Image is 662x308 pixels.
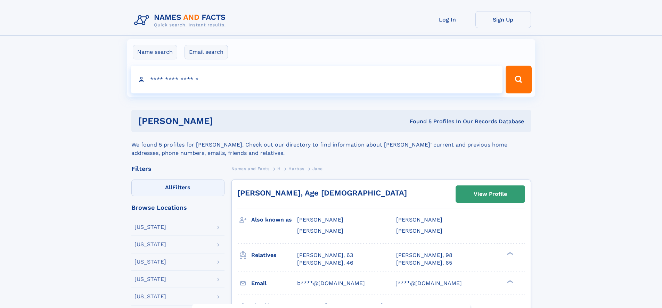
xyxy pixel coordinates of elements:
h3: Relatives [251,249,297,261]
span: [PERSON_NAME] [297,216,343,223]
div: ❯ [505,251,514,256]
a: [PERSON_NAME], Age [DEMOGRAPHIC_DATA] [237,189,407,197]
a: Log In [420,11,475,28]
div: Browse Locations [131,205,224,211]
span: [PERSON_NAME] [396,227,442,234]
input: search input [131,66,503,93]
span: H [277,166,281,171]
a: [PERSON_NAME], 46 [297,259,353,267]
span: All [165,184,172,191]
span: [PERSON_NAME] [396,216,442,223]
label: Email search [185,45,228,59]
div: [US_STATE] [134,294,166,299]
div: [US_STATE] [134,224,166,230]
div: ❯ [505,279,514,284]
span: Harbas [288,166,304,171]
a: Sign Up [475,11,531,28]
img: Logo Names and Facts [131,11,231,30]
a: Harbas [288,164,304,173]
div: [US_STATE] [134,276,166,282]
a: [PERSON_NAME], 65 [396,259,452,267]
a: Names and Facts [231,164,270,173]
label: Filters [131,180,224,196]
div: Filters [131,166,224,172]
div: Found 5 Profiles In Our Records Database [311,118,524,125]
a: [PERSON_NAME], 63 [297,251,353,259]
span: Jace [312,166,323,171]
label: Name search [133,45,177,59]
div: View Profile [474,186,507,202]
a: [PERSON_NAME], 98 [396,251,452,259]
button: Search Button [506,66,531,93]
h1: [PERSON_NAME] [138,117,311,125]
h3: Also known as [251,214,297,226]
span: [PERSON_NAME] [297,227,343,234]
div: [US_STATE] [134,242,166,247]
h3: Email [251,277,297,289]
div: We found 5 profiles for [PERSON_NAME]. Check out our directory to find information about [PERSON_... [131,132,531,157]
div: [US_STATE] [134,259,166,265]
a: View Profile [456,186,525,202]
a: H [277,164,281,173]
